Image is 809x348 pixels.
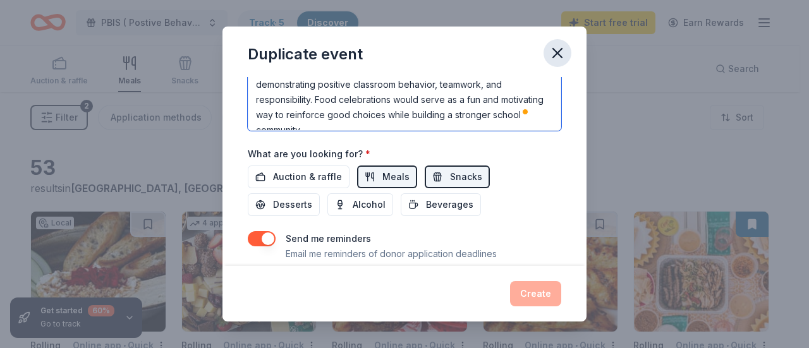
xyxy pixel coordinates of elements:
[286,233,371,244] label: Send me reminders
[353,197,386,212] span: Alcohol
[382,169,410,184] span: Meals
[401,193,481,216] button: Beverages
[425,165,490,188] button: Snacks
[248,148,370,160] label: What are you looking for?
[248,74,561,131] textarea: To enrich screen reader interactions, please activate Accessibility in Grammarly extension settings
[273,169,342,184] span: Auction & raffle
[357,165,417,188] button: Meals
[248,44,363,64] div: Duplicate event
[248,165,350,188] button: Auction & raffle
[327,193,393,216] button: Alcohol
[450,169,482,184] span: Snacks
[286,246,497,261] p: Email me reminders of donor application deadlines
[426,197,473,212] span: Beverages
[248,193,320,216] button: Desserts
[273,197,312,212] span: Desserts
